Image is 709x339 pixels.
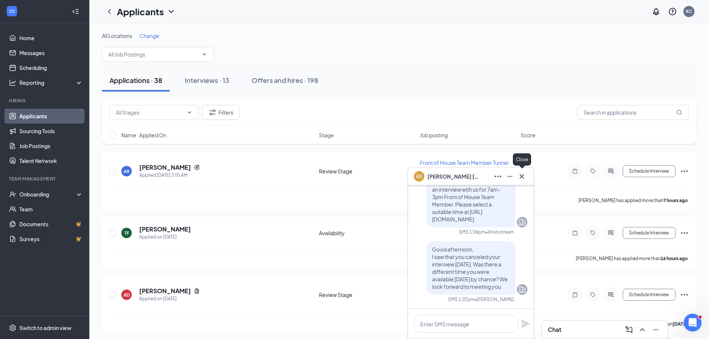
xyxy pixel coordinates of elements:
a: DocumentsCrown [19,217,83,231]
svg: Cross [517,172,526,181]
div: Reporting [19,79,83,86]
button: Filter Filters [202,105,240,120]
svg: ActiveChat [606,230,615,236]
svg: UserCheck [9,191,16,198]
span: [PERSON_NAME] [PERSON_NAME] [427,172,479,180]
a: Messages [19,45,83,60]
svg: Ellipses [494,172,502,181]
svg: Analysis [9,79,16,86]
div: Applied on [DATE] [139,233,191,241]
div: TF [124,230,129,236]
b: 7 hours ago [663,198,688,203]
input: All Job Postings [108,50,198,58]
input: Search in applications [577,105,689,120]
svg: ChevronLeft [105,7,114,16]
svg: ChevronUp [638,325,647,334]
svg: Ellipses [680,290,689,299]
a: Team [19,202,83,217]
svg: Minimize [505,172,514,181]
a: Sourcing Tools [19,124,83,138]
span: All Locations [102,32,132,39]
button: Cross [516,170,528,182]
div: Applied [DATE] 3:05 AM [139,172,200,179]
b: 16 hours ago [661,256,688,261]
svg: QuestionInfo [668,7,677,16]
svg: ComposeMessage [625,325,633,334]
div: Review Stage [319,291,415,298]
svg: ActiveChat [606,292,615,298]
svg: Note [571,168,579,174]
div: Hiring [9,97,82,104]
input: All Stages [116,108,183,116]
div: AD [124,292,130,298]
svg: Reapply [194,164,200,170]
span: Score [521,131,536,139]
svg: MagnifyingGlass [676,109,682,115]
p: [PERSON_NAME] has applied more than . [578,197,689,204]
svg: Minimize [651,325,660,334]
button: ComposeMessage [623,324,635,336]
svg: ChevronDown [201,51,207,57]
span: • Workstream [485,229,514,235]
span: Change [140,32,159,39]
b: [DATE] [673,321,688,327]
svg: Tag [588,230,597,236]
svg: Company [518,285,527,294]
button: Schedule Interview [623,165,676,177]
div: Applications · 38 [109,76,162,85]
div: KC [686,8,692,15]
h5: [PERSON_NAME] [139,225,191,233]
iframe: Intercom live chat [684,314,702,332]
svg: Ellipses [680,228,689,237]
div: Availability [319,229,415,237]
div: Review Stage [319,167,415,175]
a: Home [19,31,83,45]
svg: Settings [9,324,16,332]
div: Close [513,153,531,166]
svg: Notifications [652,7,661,16]
button: Schedule Interview [623,227,676,239]
h1: Applicants [117,5,164,18]
div: AR [124,168,130,175]
span: • [PERSON_NAME] [475,296,514,303]
svg: ChevronDown [167,7,176,16]
svg: Note [571,230,579,236]
a: Scheduling [19,60,83,75]
div: SMS 1:07pm [448,296,475,303]
div: Team Management [9,176,82,182]
svg: Plane [521,319,530,328]
div: Offers and hires · 198 [252,76,318,85]
div: Switch to admin view [19,324,71,332]
a: Applicants [19,109,83,124]
span: Hi [PERSON_NAME], Great news! We'd like to invite you to an interview with us for 7am-3pm Front o... [432,171,505,223]
span: Name · Applied On [121,131,166,139]
span: Front of House Team Member Tunnel Road [420,159,508,173]
h5: [PERSON_NAME] [139,287,191,295]
a: SurveysCrown [19,231,83,246]
span: Job posting [420,131,448,139]
p: [PERSON_NAME] has applied more than . [576,255,689,262]
svg: Company [518,218,527,227]
svg: Filter [208,108,217,117]
div: Applied on [DATE] [139,295,200,303]
svg: WorkstreamLogo [8,7,16,15]
button: ChevronUp [636,324,648,336]
svg: Document [194,288,200,294]
svg: Tag [588,168,597,174]
svg: Tag [588,292,597,298]
button: Minimize [504,170,516,182]
div: Interviews · 13 [185,76,229,85]
a: Job Postings [19,138,83,153]
svg: ChevronDown [186,109,192,115]
h5: [PERSON_NAME] [139,163,191,172]
div: SMS 1:06pm [459,229,485,235]
h3: Chat [548,326,561,334]
svg: Ellipses [680,167,689,176]
span: Good afternoon, I saw that you canceled your interview [DATE]. Was there a different time you wer... [432,246,508,290]
div: Onboarding [19,191,77,198]
svg: ActiveChat [606,168,615,174]
a: Talent Network [19,153,83,168]
button: Schedule Interview [623,289,676,301]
